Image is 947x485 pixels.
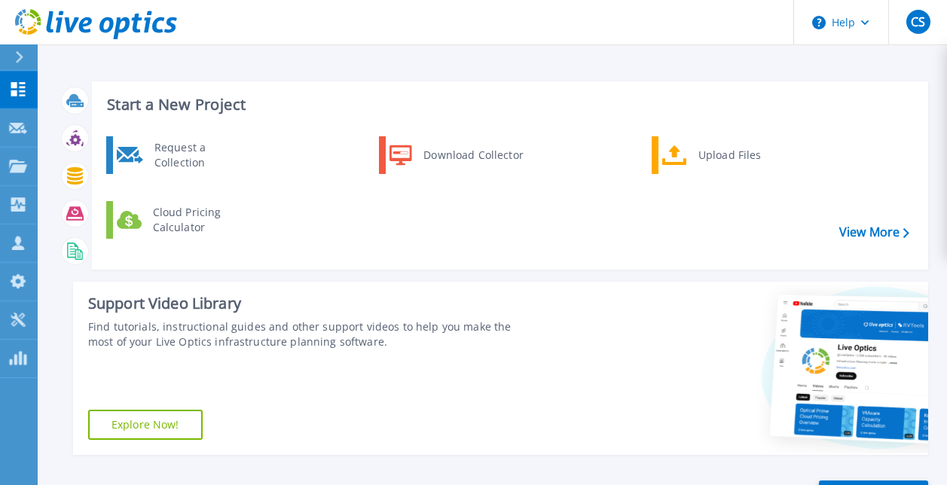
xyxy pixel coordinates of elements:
div: Download Collector [416,140,530,170]
a: Upload Files [652,136,806,174]
div: Request a Collection [147,140,257,170]
a: Request a Collection [106,136,261,174]
div: Upload Files [691,140,802,170]
div: Find tutorials, instructional guides and other support videos to help you make the most of your L... [88,319,533,349]
a: Cloud Pricing Calculator [106,201,261,239]
div: Support Video Library [88,294,533,313]
a: Explore Now! [88,410,203,440]
a: View More [839,225,909,239]
h3: Start a New Project [107,96,909,113]
span: CS [911,16,925,28]
a: Download Collector [379,136,533,174]
div: Cloud Pricing Calculator [145,205,257,235]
